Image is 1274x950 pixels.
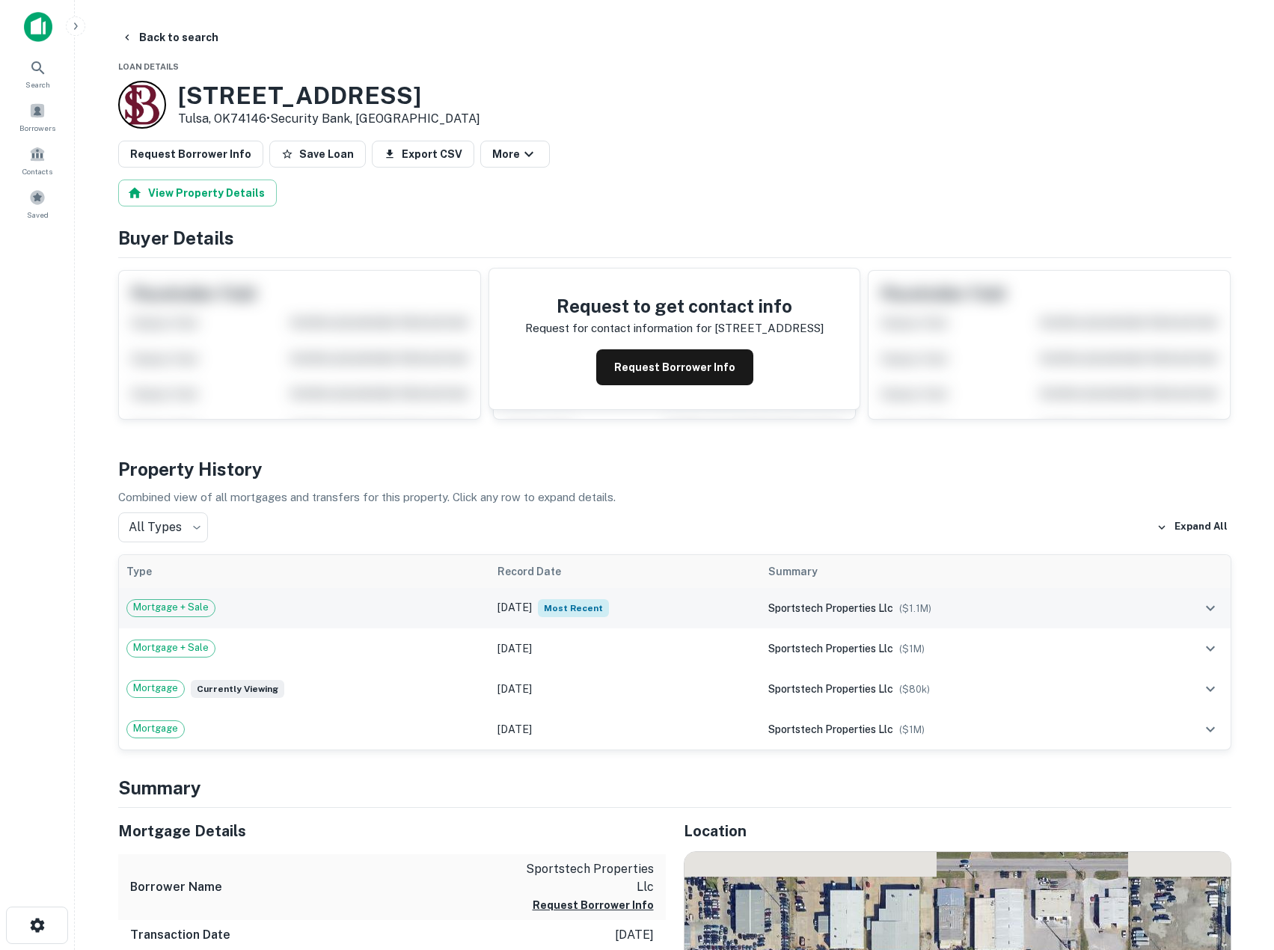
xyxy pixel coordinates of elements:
[596,349,753,385] button: Request Borrower Info
[127,640,215,655] span: Mortgage + Sale
[130,878,222,896] h6: Borrower Name
[27,209,49,221] span: Saved
[525,292,824,319] h4: Request to get contact info
[490,628,762,669] td: [DATE]
[115,24,224,51] button: Back to search
[178,82,480,110] h3: [STREET_ADDRESS]
[615,926,654,944] p: [DATE]
[899,724,925,735] span: ($ 1M )
[118,224,1231,251] h4: Buyer Details
[490,588,762,628] td: [DATE]
[1198,676,1223,702] button: expand row
[118,488,1231,506] p: Combined view of all mortgages and transfers for this property. Click any row to expand details.
[1199,830,1274,902] iframe: Chat Widget
[118,141,263,168] button: Request Borrower Info
[118,456,1231,482] h4: Property History
[525,319,711,337] p: Request for contact information for
[768,643,893,655] span: sportstech properties llc
[1153,516,1231,539] button: Expand All
[372,141,474,168] button: Export CSV
[490,555,762,588] th: Record Date
[1198,717,1223,742] button: expand row
[4,96,70,137] a: Borrowers
[519,860,654,896] p: sportstech properties llc
[191,680,284,698] span: Currently viewing
[768,723,893,735] span: sportstech properties llc
[714,319,824,337] p: [STREET_ADDRESS]
[899,603,931,614] span: ($ 1.1M )
[533,896,654,914] button: Request Borrower Info
[118,512,208,542] div: All Types
[118,180,277,206] button: View Property Details
[768,602,893,614] span: sportstech properties llc
[899,643,925,655] span: ($ 1M )
[538,599,609,617] span: Most Recent
[118,820,666,842] h5: Mortgage Details
[4,140,70,180] a: Contacts
[768,683,893,695] span: sportstech properties llc
[899,684,930,695] span: ($ 80k )
[25,79,50,91] span: Search
[127,681,184,696] span: Mortgage
[130,926,230,944] h6: Transaction Date
[1198,595,1223,621] button: expand row
[490,669,762,709] td: [DATE]
[118,62,179,71] span: Loan Details
[19,122,55,134] span: Borrowers
[119,555,490,588] th: Type
[24,12,52,42] img: capitalize-icon.png
[4,183,70,224] a: Saved
[684,820,1231,842] h5: Location
[1198,636,1223,661] button: expand row
[480,141,550,168] button: More
[4,53,70,94] a: Search
[269,141,366,168] button: Save Loan
[127,721,184,736] span: Mortgage
[178,110,480,128] p: Tulsa, OK74146 •
[127,600,215,615] span: Mortgage + Sale
[118,774,1231,801] h4: Summary
[490,709,762,750] td: [DATE]
[761,555,1143,588] th: Summary
[270,111,480,126] a: Security Bank, [GEOGRAPHIC_DATA]
[22,165,52,177] span: Contacts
